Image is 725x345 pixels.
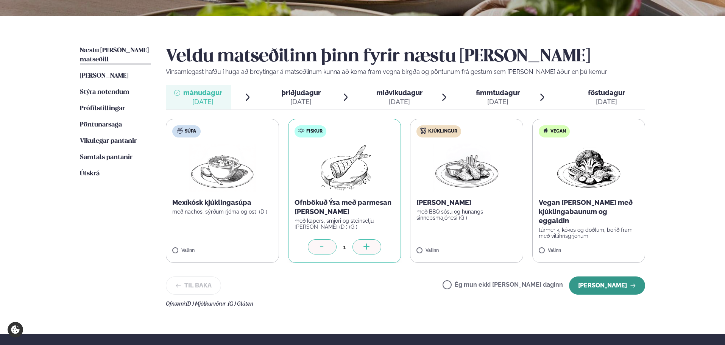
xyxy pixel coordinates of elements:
[183,89,222,97] span: mánudagur
[166,46,645,67] h2: Veldu matseðilinn þinn fyrir næstu [PERSON_NAME]
[311,144,378,192] img: Fish.png
[80,47,149,63] span: Næstu [PERSON_NAME] matseðill
[80,89,129,95] span: Stýra notendum
[539,227,639,239] p: túrmerik, kókos og döðlum, borið fram með villihrísgrjónum
[588,97,625,106] div: [DATE]
[282,97,321,106] div: [DATE]
[80,73,128,79] span: [PERSON_NAME]
[186,301,228,307] span: (D ) Mjólkurvörur ,
[80,138,137,144] span: Vikulegar pantanir
[189,144,256,192] img: Soup.png
[80,170,100,177] span: Útskrá
[166,301,645,307] div: Ofnæmi:
[376,89,423,97] span: miðvikudagur
[306,128,323,134] span: Fiskur
[80,105,125,112] span: Prófílstillingar
[172,198,273,207] p: Mexíkósk kjúklingasúpa
[80,120,122,130] a: Pöntunarsaga
[420,128,426,134] img: chicken.svg
[550,128,566,134] span: Vegan
[295,198,395,216] p: Ofnbökuð Ýsa með parmesan [PERSON_NAME]
[8,322,23,337] a: Cookie settings
[80,72,128,81] a: [PERSON_NAME]
[337,243,352,251] div: 1
[80,153,133,162] a: Samtals pantanir
[569,276,645,295] button: [PERSON_NAME]
[543,128,549,134] img: Vegan.svg
[183,97,222,106] div: [DATE]
[298,128,304,134] img: fish.svg
[80,46,151,64] a: Næstu [PERSON_NAME] matseðill
[433,144,500,192] img: Chicken-wings-legs.png
[416,198,517,207] p: [PERSON_NAME]
[376,97,423,106] div: [DATE]
[476,97,520,106] div: [DATE]
[555,144,622,192] img: Vegan.png
[80,122,122,128] span: Pöntunarsaga
[228,301,253,307] span: (G ) Glúten
[185,128,196,134] span: Súpa
[177,128,183,134] img: soup.svg
[282,89,321,97] span: þriðjudagur
[166,67,645,76] p: Vinsamlegast hafðu í huga að breytingar á matseðlinum kunna að koma fram vegna birgða og pöntunum...
[166,276,221,295] button: Til baka
[80,88,129,97] a: Stýra notendum
[476,89,520,97] span: fimmtudagur
[80,104,125,113] a: Prófílstillingar
[539,198,639,225] p: Vegan [PERSON_NAME] með kjúklingabaunum og eggaldin
[80,169,100,178] a: Útskrá
[588,89,625,97] span: föstudagur
[172,209,273,215] p: með nachos, sýrðum rjóma og osti (D )
[80,137,137,146] a: Vikulegar pantanir
[80,154,133,161] span: Samtals pantanir
[416,209,517,221] p: með BBQ sósu og hunangs sinnepsmajónesi (G )
[428,128,457,134] span: Kjúklingur
[295,218,395,230] p: með kapers, smjöri og steinselju [PERSON_NAME] (D ) (G )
